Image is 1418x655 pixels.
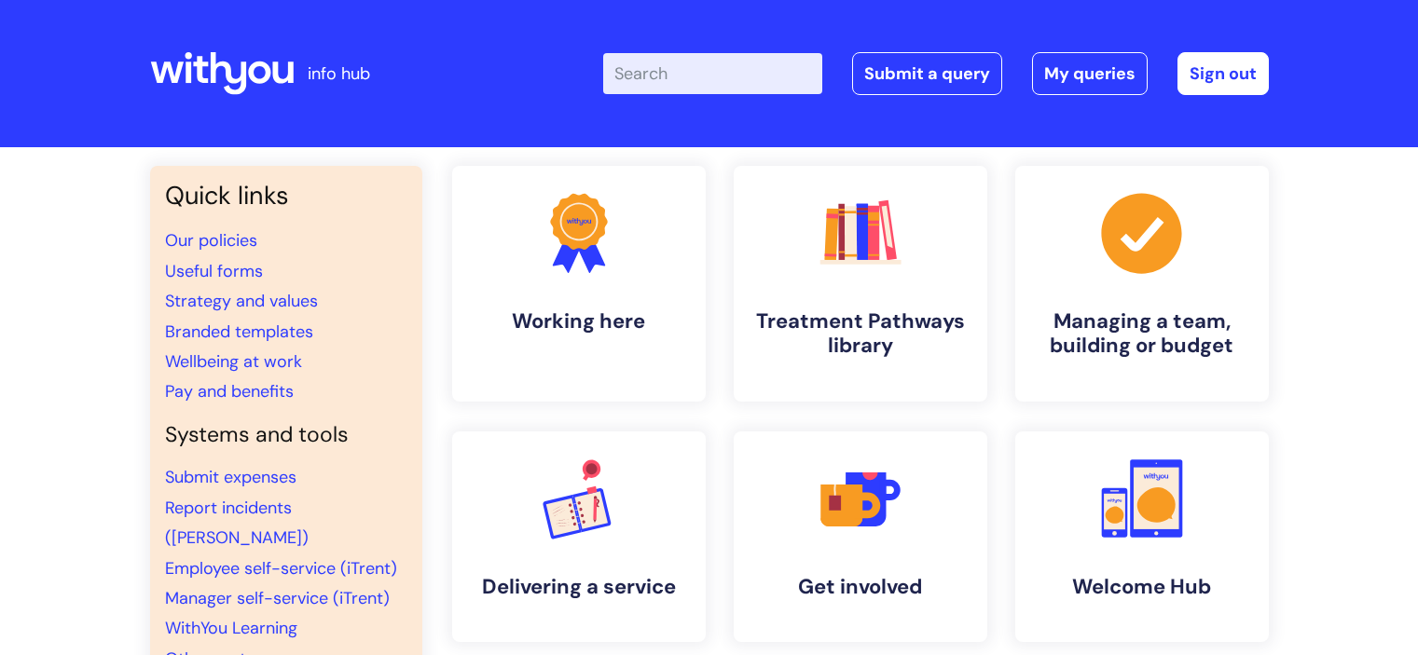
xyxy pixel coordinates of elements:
[165,321,313,343] a: Branded templates
[467,309,691,334] h4: Working here
[452,431,706,642] a: Delivering a service
[165,181,407,211] h3: Quick links
[467,575,691,599] h4: Delivering a service
[734,166,987,402] a: Treatment Pathways library
[852,52,1002,95] a: Submit a query
[165,350,302,373] a: Wellbeing at work
[165,466,296,488] a: Submit expenses
[749,575,972,599] h4: Get involved
[165,260,263,282] a: Useful forms
[1030,575,1254,599] h4: Welcome Hub
[452,166,706,402] a: Working here
[165,290,318,312] a: Strategy and values
[1030,309,1254,359] h4: Managing a team, building or budget
[308,59,370,89] p: info hub
[165,617,297,639] a: WithYou Learning
[165,587,390,609] a: Manager self-service (iTrent)
[1015,166,1269,402] a: Managing a team, building or budget
[165,497,309,549] a: Report incidents ([PERSON_NAME])
[165,557,397,580] a: Employee self-service (iTrent)
[165,229,257,252] a: Our policies
[1015,431,1269,642] a: Welcome Hub
[749,309,972,359] h4: Treatment Pathways library
[1032,52,1148,95] a: My queries
[734,431,987,642] a: Get involved
[165,422,407,448] h4: Systems and tools
[1177,52,1269,95] a: Sign out
[603,53,822,94] input: Search
[165,380,294,403] a: Pay and benefits
[603,52,1269,95] div: | -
